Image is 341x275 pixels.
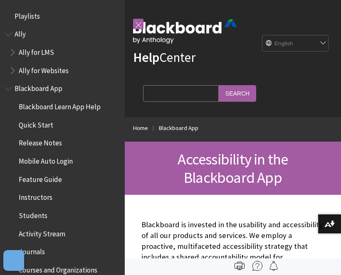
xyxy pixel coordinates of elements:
span: Instructors [19,191,52,202]
span: Feature Guide [19,172,62,184]
input: Search [219,85,256,101]
button: Open Preferences [3,250,24,271]
nav: Book outline for Anthology Ally Help [5,27,120,78]
a: HelpCenter [133,49,195,66]
span: Accessibility in the Blackboard App [178,150,288,187]
span: Students [19,209,47,220]
span: Blackboard Learn App Help [19,100,101,111]
span: Courses and Organizations [19,263,97,274]
img: Print [235,261,245,271]
span: Ally for Websites [19,64,69,75]
span: Activity Stream [19,227,65,238]
span: Quick Start [19,118,53,129]
img: More help [252,261,262,271]
span: Release Notes [19,136,62,147]
a: Home [133,123,148,133]
span: Mobile Auto Login [19,154,73,165]
img: Blackboard by Anthology [133,20,237,44]
span: Playlists [15,9,40,20]
img: Follow this page [269,261,279,271]
nav: Book outline for Playlists [5,9,120,23]
span: Ally for LMS [19,45,54,56]
strong: Help [133,49,159,66]
a: Blackboard App [159,123,198,133]
span: Journals [19,245,45,256]
span: Blackboard App [15,82,62,93]
span: Ally [15,27,26,39]
select: Site Language Selector [262,35,329,52]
